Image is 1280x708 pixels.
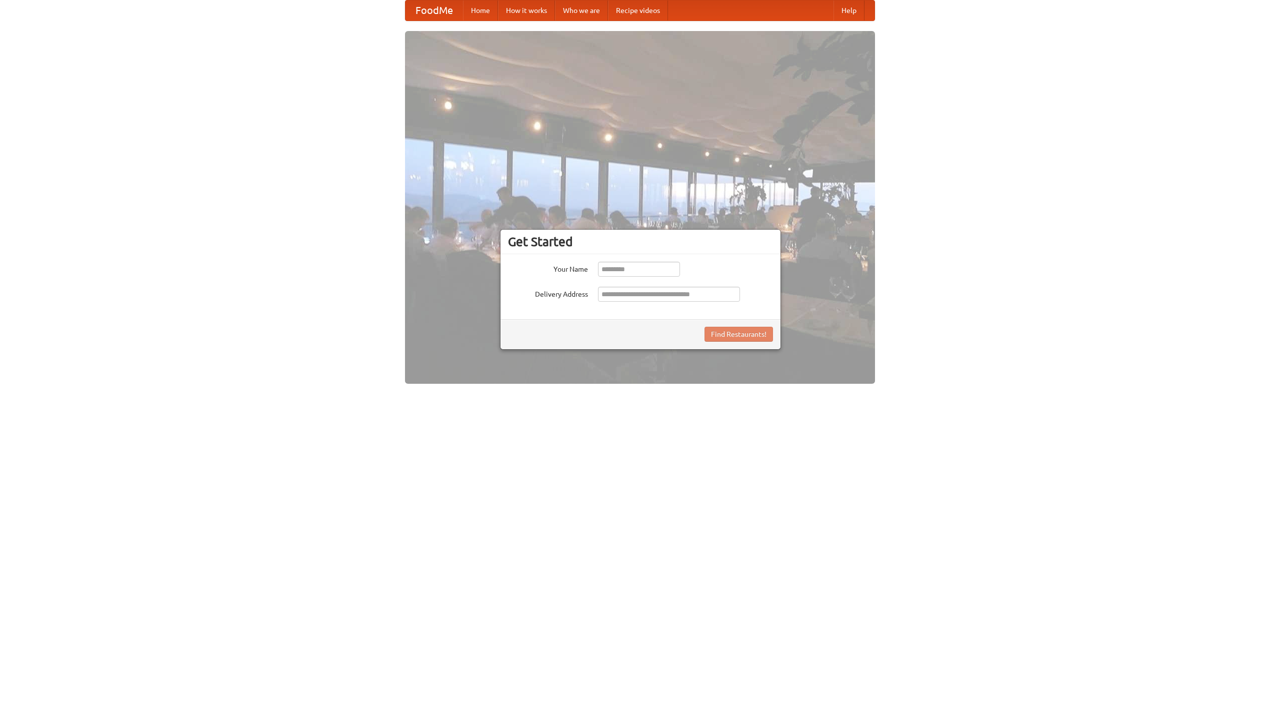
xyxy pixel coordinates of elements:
label: Your Name [508,262,588,274]
h3: Get Started [508,234,773,249]
a: How it works [498,1,555,21]
a: Help [833,1,864,21]
a: Recipe videos [608,1,668,21]
a: Who we are [555,1,608,21]
a: Home [463,1,498,21]
label: Delivery Address [508,287,588,299]
button: Find Restaurants! [704,327,773,342]
a: FoodMe [405,1,463,21]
